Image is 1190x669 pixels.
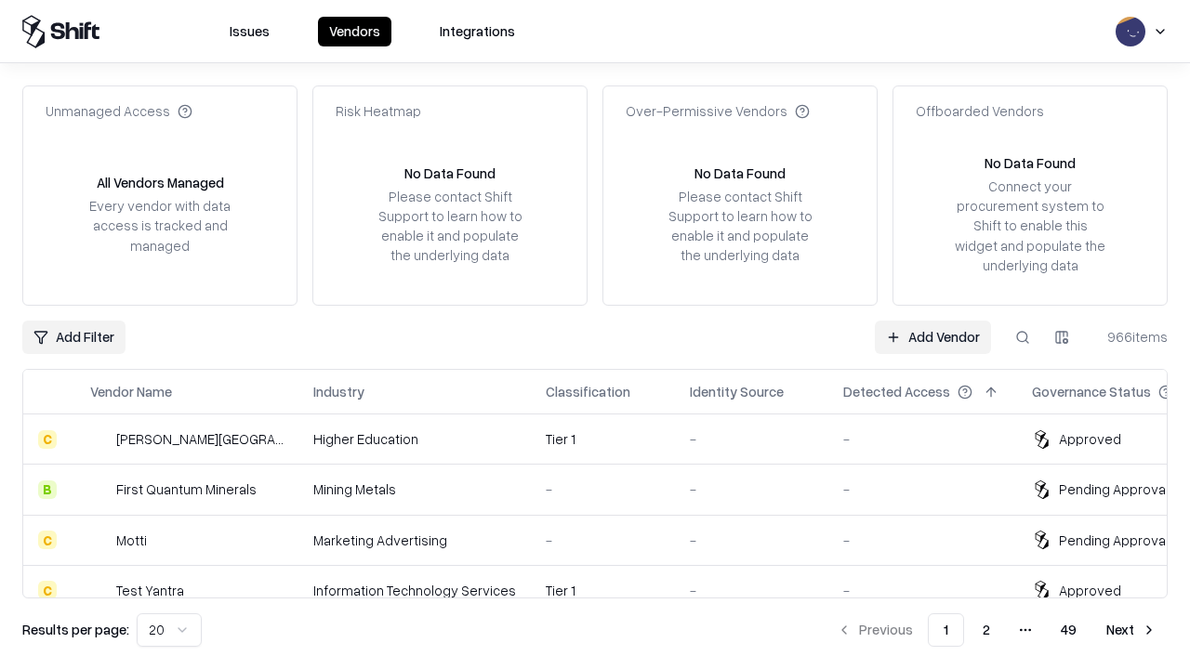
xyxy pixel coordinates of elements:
[968,613,1005,647] button: 2
[90,531,109,549] img: Motti
[97,173,224,192] div: All Vendors Managed
[690,531,813,550] div: -
[90,430,109,449] img: Reichman University
[313,382,364,401] div: Industry
[1059,581,1121,600] div: Approved
[404,164,496,183] div: No Data Found
[116,429,284,449] div: [PERSON_NAME][GEOGRAPHIC_DATA]
[83,196,237,255] div: Every vendor with data access is tracked and managed
[116,531,147,550] div: Motti
[38,531,57,549] div: C
[116,479,257,499] div: First Quantum Minerals
[626,101,810,121] div: Over-Permissive Vendors
[429,17,526,46] button: Integrations
[875,321,991,354] a: Add Vendor
[928,613,964,647] button: 1
[546,382,630,401] div: Classification
[38,480,57,499] div: B
[694,164,786,183] div: No Data Found
[690,479,813,499] div: -
[826,613,1168,647] nav: pagination
[843,429,1002,449] div: -
[1059,531,1169,550] div: Pending Approval
[46,101,192,121] div: Unmanaged Access
[38,430,57,449] div: C
[546,429,660,449] div: Tier 1
[1093,327,1168,347] div: 966 items
[546,531,660,550] div: -
[1046,613,1091,647] button: 49
[90,382,172,401] div: Vendor Name
[843,581,1002,600] div: -
[218,17,281,46] button: Issues
[843,479,1002,499] div: -
[546,581,660,600] div: Tier 1
[313,581,516,600] div: Information Technology Services
[1059,429,1121,449] div: Approved
[690,581,813,600] div: -
[843,531,1002,550] div: -
[373,187,527,266] div: Please contact Shift Support to learn how to enable it and populate the underlying data
[985,153,1076,173] div: No Data Found
[1095,613,1168,647] button: Next
[690,429,813,449] div: -
[313,531,516,550] div: Marketing Advertising
[318,17,391,46] button: Vendors
[916,101,1044,121] div: Offboarded Vendors
[690,382,784,401] div: Identity Source
[22,321,126,354] button: Add Filter
[90,581,109,599] img: Test Yantra
[313,479,516,499] div: Mining Metals
[22,620,129,639] p: Results per page:
[38,581,57,599] div: C
[1059,479,1169,499] div: Pending Approval
[663,187,817,266] div: Please contact Shift Support to learn how to enable it and populate the underlying data
[90,480,109,499] img: First Quantum Minerals
[953,177,1107,275] div: Connect your procurement system to Shift to enable this widget and populate the underlying data
[336,101,421,121] div: Risk Heatmap
[313,429,516,449] div: Higher Education
[843,382,950,401] div: Detected Access
[116,581,184,600] div: Test Yantra
[1032,382,1151,401] div: Governance Status
[546,479,660,499] div: -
